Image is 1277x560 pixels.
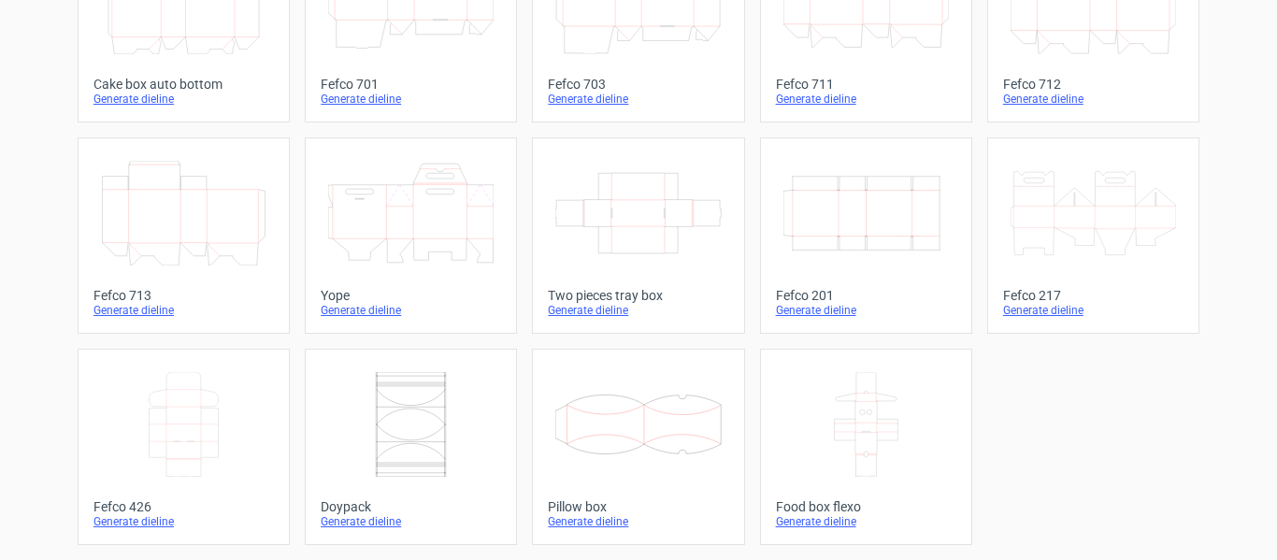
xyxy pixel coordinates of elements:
div: Generate dieline [93,514,274,529]
a: DoypackGenerate dieline [305,349,517,545]
a: Pillow boxGenerate dieline [532,349,744,545]
a: Fefco 426Generate dieline [78,349,290,545]
div: Yope [321,288,501,303]
div: Fefco 426 [93,499,274,514]
div: Generate dieline [93,92,274,107]
div: Food box flexo [776,499,956,514]
div: Generate dieline [548,514,728,529]
div: Generate dieline [321,303,501,318]
div: Pillow box [548,499,728,514]
div: Generate dieline [548,92,728,107]
div: Fefco 701 [321,77,501,92]
div: Two pieces tray box [548,288,728,303]
div: Fefco 712 [1003,77,1184,92]
div: Generate dieline [548,303,728,318]
div: Doypack [321,499,501,514]
a: Two pieces tray boxGenerate dieline [532,137,744,334]
a: Food box flexoGenerate dieline [760,349,972,545]
div: Fefco 217 [1003,288,1184,303]
div: Generate dieline [776,514,956,529]
div: Fefco 201 [776,288,956,303]
div: Generate dieline [321,514,501,529]
div: Generate dieline [321,92,501,107]
div: Generate dieline [1003,303,1184,318]
div: Generate dieline [93,303,274,318]
div: Generate dieline [776,303,956,318]
div: Fefco 711 [776,77,956,92]
div: Fefco 713 [93,288,274,303]
div: Generate dieline [776,92,956,107]
div: Fefco 703 [548,77,728,92]
a: Fefco 217Generate dieline [987,137,1199,334]
a: Fefco 201Generate dieline [760,137,972,334]
div: Generate dieline [1003,92,1184,107]
div: Cake box auto bottom [93,77,274,92]
a: Fefco 713Generate dieline [78,137,290,334]
a: YopeGenerate dieline [305,137,517,334]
